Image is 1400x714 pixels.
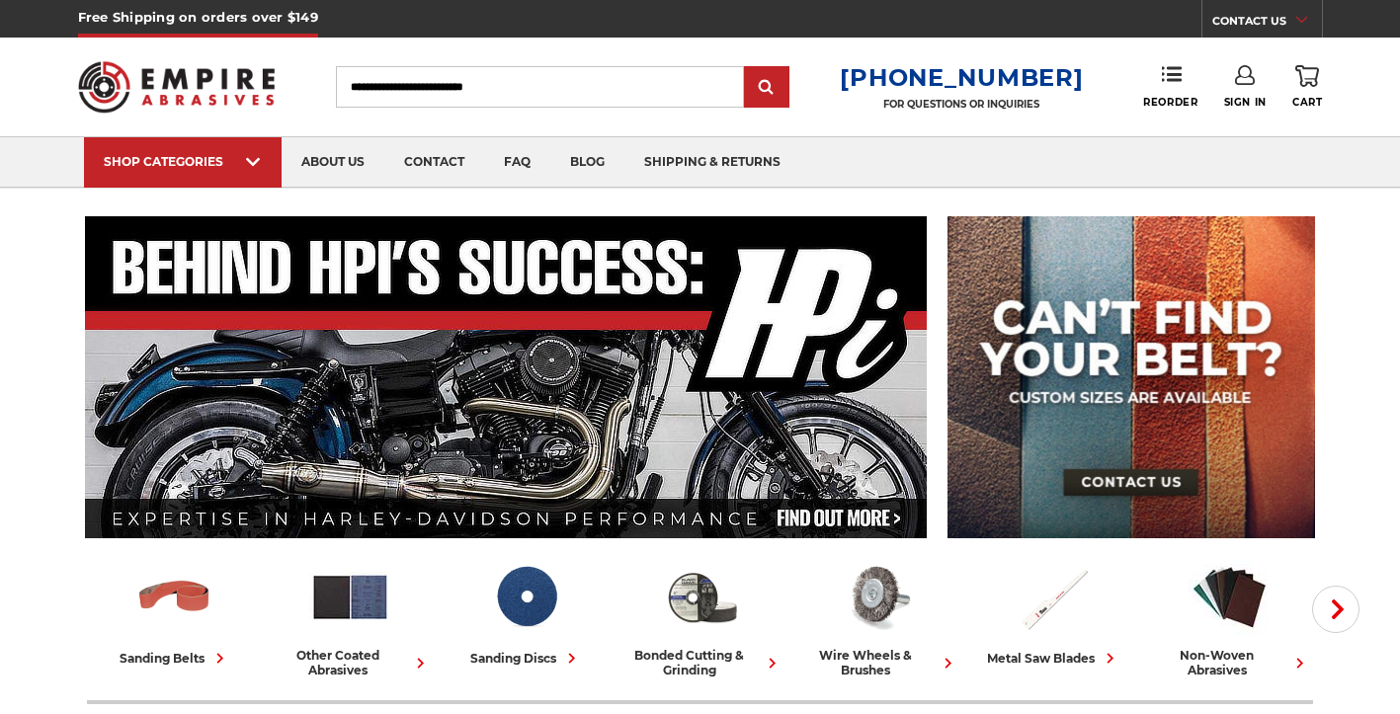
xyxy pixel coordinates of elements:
a: metal saw blades [974,556,1134,669]
a: contact [384,137,484,188]
a: wire wheels & brushes [798,556,958,677]
div: non-woven abrasives [1150,648,1310,677]
p: FOR QUESTIONS OR INQUIRIES [840,98,1083,111]
a: blog [550,137,624,188]
a: faq [484,137,550,188]
button: Next [1312,586,1359,633]
a: other coated abrasives [271,556,431,677]
input: Submit [747,68,786,108]
img: Non-woven Abrasives [1189,556,1271,638]
a: CONTACT US [1212,10,1322,38]
img: Bonded Cutting & Grinding [661,556,743,638]
img: promo banner for custom belts. [947,216,1315,538]
span: Reorder [1143,96,1197,109]
div: SHOP CATEGORIES [104,154,262,169]
a: Reorder [1143,65,1197,108]
img: Banner for an interview featuring Horsepower Inc who makes Harley performance upgrades featured o... [85,216,928,538]
img: Empire Abrasives [78,48,276,125]
a: shipping & returns [624,137,800,188]
div: other coated abrasives [271,648,431,677]
a: [PHONE_NUMBER] [840,63,1083,92]
div: metal saw blades [987,648,1120,669]
img: Wire Wheels & Brushes [837,556,919,638]
span: Sign In [1224,96,1267,109]
a: non-woven abrasives [1150,556,1310,677]
a: sanding belts [95,556,255,669]
a: bonded cutting & grinding [622,556,782,677]
div: sanding discs [470,648,582,669]
span: Cart [1292,96,1322,109]
div: wire wheels & brushes [798,648,958,677]
div: bonded cutting & grinding [622,648,782,677]
a: about us [282,137,384,188]
img: Metal Saw Blades [1013,556,1095,638]
img: Sanding Discs [485,556,567,638]
img: Other Coated Abrasives [309,556,391,638]
div: sanding belts [120,648,230,669]
img: Sanding Belts [133,556,215,638]
a: sanding discs [447,556,607,669]
a: Cart [1292,65,1322,109]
